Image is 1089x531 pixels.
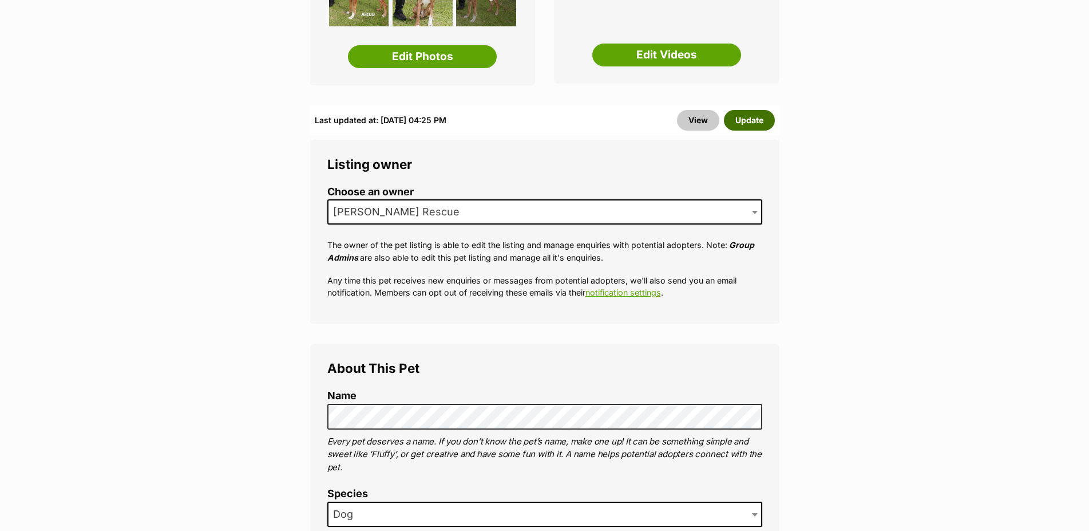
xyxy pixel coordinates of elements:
[327,186,762,198] label: Choose an owner
[327,199,762,225] span: Celebrity Pets Rescue
[327,239,762,263] p: The owner of the pet listing is able to edit the listing and manage enquiries with potential adop...
[327,488,762,500] label: Species
[677,110,719,131] a: View
[585,288,661,297] a: notification settings
[327,360,419,376] span: About This Pet
[328,506,365,522] span: Dog
[327,435,762,474] p: Every pet deserves a name. If you don’t know the pet’s name, make one up! It can be something sim...
[315,110,446,131] div: Last updated at: [DATE] 04:25 PM
[327,240,754,262] em: Group Admins
[327,156,412,172] span: Listing owner
[592,44,741,66] a: Edit Videos
[327,274,762,299] p: Any time this pet receives new enquiries or messages from potential adopters, we'll also send you...
[327,390,762,402] label: Name
[328,204,471,220] span: Celebrity Pets Rescue
[724,110,775,131] button: Update
[327,502,762,527] span: Dog
[348,45,497,68] a: Edit Photos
